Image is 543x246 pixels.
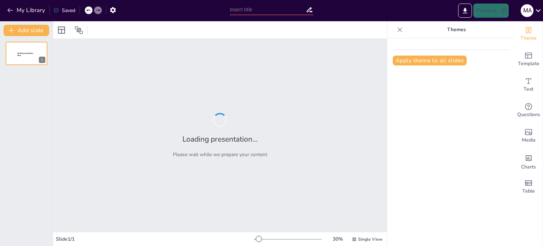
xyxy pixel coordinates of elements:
h2: Loading presentation... [182,134,258,144]
div: Add a table [514,174,543,200]
div: M A [521,4,533,17]
span: Questions [517,111,540,119]
div: Add images, graphics, shapes or video [514,123,543,149]
div: Slide 1 / 1 [56,236,254,242]
span: Position [75,26,83,34]
span: Text [524,85,533,93]
span: Sendsteps presentation editor [17,52,33,56]
div: Add ready made slides [514,47,543,72]
div: Add text boxes [514,72,543,98]
div: Add charts and graphs [514,149,543,174]
button: Export to PowerPoint [458,4,472,18]
input: Insert title [230,5,306,15]
button: Present [473,4,509,18]
span: Charts [521,163,536,171]
button: My Library [5,5,48,16]
span: Single View [358,236,383,242]
span: Table [522,187,535,195]
div: 1 [39,57,45,63]
button: Add slide [4,25,49,36]
span: Theme [520,34,537,42]
div: Layout [56,24,67,36]
p: Themes [405,21,507,38]
div: 1 [6,42,47,65]
div: 30 % [329,236,346,242]
button: M A [521,4,533,18]
div: Get real-time input from your audience [514,98,543,123]
span: Media [522,136,536,144]
div: Saved [53,7,75,14]
div: Change the overall theme [514,21,543,47]
span: Template [518,60,539,68]
p: Please wait while we prepare your content [173,151,267,158]
button: Apply theme to all slides [393,56,467,65]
